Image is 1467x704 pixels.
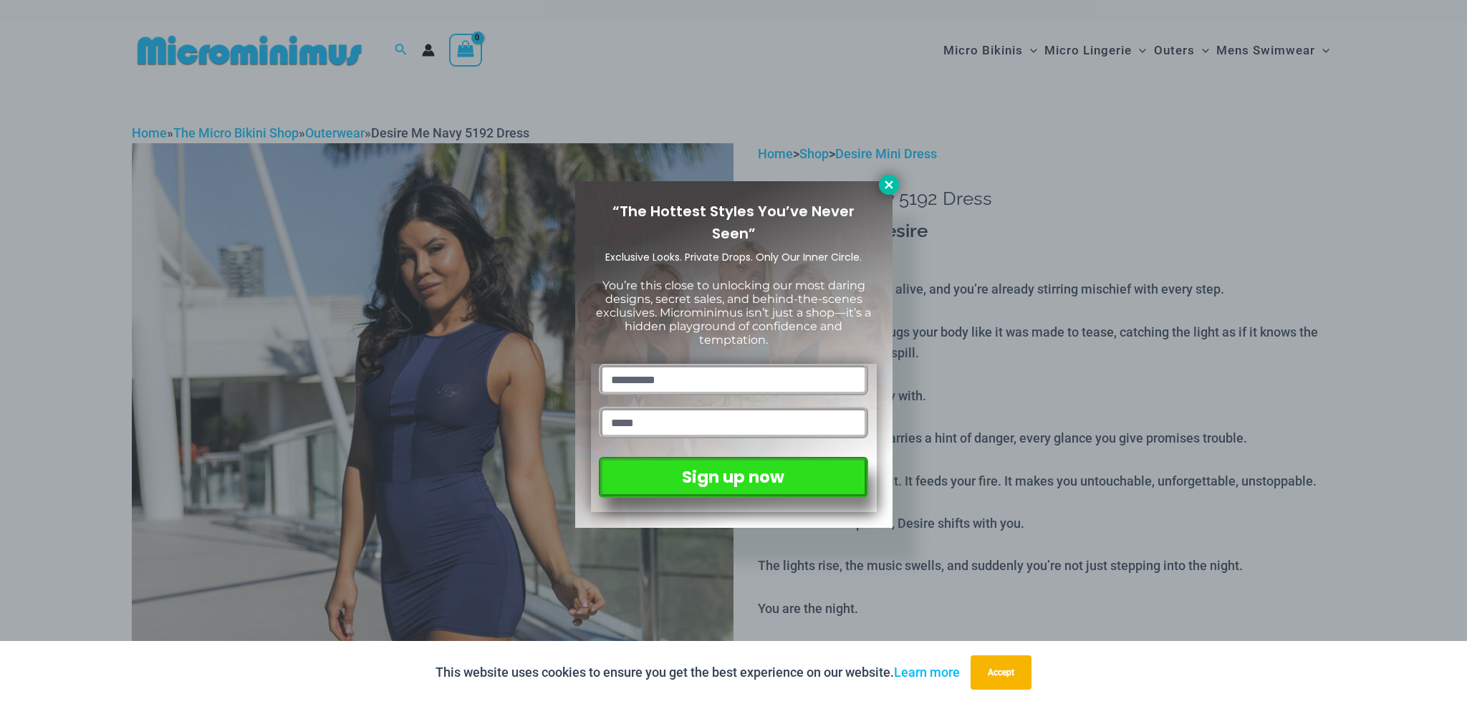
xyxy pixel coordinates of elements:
[605,250,862,264] span: Exclusive Looks. Private Drops. Only Our Inner Circle.
[894,665,960,680] a: Learn more
[612,201,855,243] span: “The Hottest Styles You’ve Never Seen”
[599,457,867,498] button: Sign up now
[436,662,960,683] p: This website uses cookies to ensure you get the best experience on our website.
[971,655,1031,690] button: Accept
[879,175,899,195] button: Close
[596,279,871,347] span: You’re this close to unlocking our most daring designs, secret sales, and behind-the-scenes exclu...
